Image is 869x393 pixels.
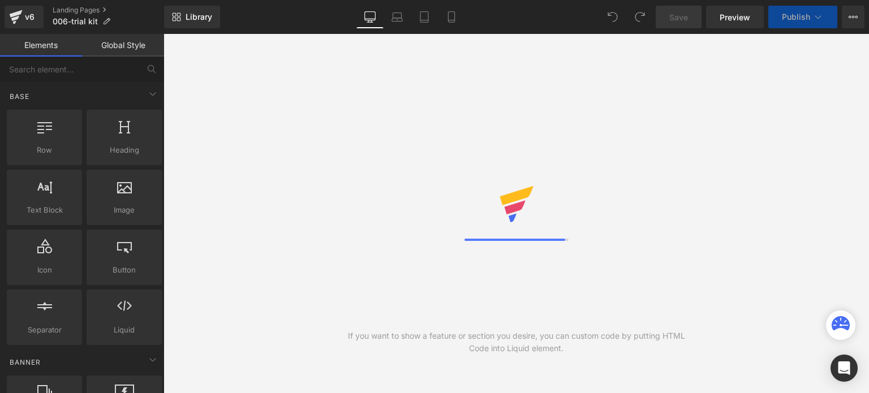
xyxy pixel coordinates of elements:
a: New Library [164,6,220,28]
button: More [842,6,864,28]
span: Heading [90,144,158,156]
span: Publish [782,12,810,21]
span: 006-trial kit [53,17,98,26]
span: Save [669,11,688,23]
button: Undo [601,6,624,28]
span: Button [90,264,158,276]
span: Row [10,144,79,156]
span: Library [186,12,212,22]
a: Mobile [438,6,465,28]
span: Separator [10,324,79,336]
span: Text Block [10,204,79,216]
div: v6 [23,10,37,24]
a: Tablet [411,6,438,28]
span: Image [90,204,158,216]
button: Publish [768,6,837,28]
span: Banner [8,357,42,368]
span: Liquid [90,324,158,336]
span: Icon [10,264,79,276]
div: If you want to show a feature or section you desire, you can custom code by putting HTML Code int... [340,330,693,355]
a: Landing Pages [53,6,164,15]
a: Preview [706,6,764,28]
div: Open Intercom Messenger [831,355,858,382]
a: Global Style [82,34,164,57]
a: v6 [5,6,44,28]
span: Preview [720,11,750,23]
a: Desktop [356,6,384,28]
a: Laptop [384,6,411,28]
button: Redo [629,6,651,28]
span: Base [8,91,31,102]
